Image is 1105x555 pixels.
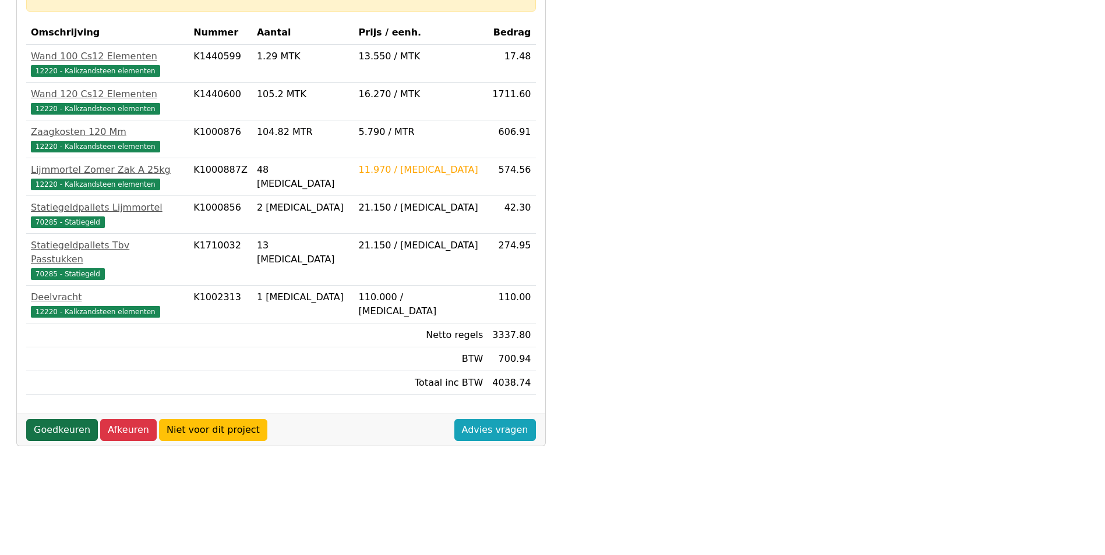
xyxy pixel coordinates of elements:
[31,87,184,101] div: Wand 120 Cs12 Elementen
[488,45,535,83] td: 17.48
[31,141,160,152] span: 12220 - Kalkzandsteen elementen
[31,239,184,266] div: Statiegeldpallets Tbv Passtukken
[31,201,184,229] a: Statiegeldpallets Lijmmortel70285 - Statiegeld
[359,49,483,63] div: 13.550 / MTK
[31,290,184,318] a: Deelvracht12220 - Kalkzandsteen elementen
[359,87,483,101] div: 16.270 / MTK
[31,49,184,63] div: Wand 100 Cs12 Elementen
[454,419,536,441] a: Advies vragen
[31,268,105,280] span: 70285 - Statiegeld
[354,323,488,347] td: Netto regels
[189,120,252,158] td: K1000876
[488,347,535,371] td: 700.94
[359,290,483,318] div: 110.000 / [MEDICAL_DATA]
[31,306,160,318] span: 12220 - Kalkzandsteen elementen
[354,371,488,395] td: Totaal inc BTW
[257,125,349,139] div: 104.82 MTR
[26,21,189,45] th: Omschrijving
[359,239,483,252] div: 21.150 / [MEDICAL_DATA]
[31,201,184,215] div: Statiegeldpallets Lijmmortel
[488,83,535,120] td: 1711.60
[488,323,535,347] td: 3337.80
[488,286,535,323] td: 110.00
[31,125,184,139] div: Zaagkosten 120 Mm
[189,45,252,83] td: K1440599
[100,419,157,441] a: Afkeuren
[488,196,535,234] td: 42.30
[31,125,184,153] a: Zaagkosten 120 Mm12220 - Kalkzandsteen elementen
[488,120,535,158] td: 606.91
[257,87,349,101] div: 105.2 MTK
[159,419,267,441] a: Niet voor dit project
[257,290,349,304] div: 1 [MEDICAL_DATA]
[189,21,252,45] th: Nummer
[488,234,535,286] td: 274.95
[359,125,483,139] div: 5.790 / MTR
[31,103,160,115] span: 12220 - Kalkzandsteen elementen
[31,87,184,115] a: Wand 120 Cs12 Elementen12220 - Kalkzandsteen elementen
[31,65,160,77] span: 12220 - Kalkzandsteen elementen
[189,158,252,196] td: K1000887Z
[31,239,184,280] a: Statiegeldpallets Tbv Passtukken70285 - Statiegeld
[31,290,184,304] div: Deelvracht
[354,21,488,45] th: Prijs / eenh.
[31,49,184,77] a: Wand 100 Cs12 Elementen12220 - Kalkzandsteen elementen
[488,371,535,395] td: 4038.74
[252,21,354,45] th: Aantal
[257,201,349,215] div: 2 [MEDICAL_DATA]
[359,163,483,177] div: 11.970 / [MEDICAL_DATA]
[31,179,160,190] span: 12220 - Kalkzandsteen elementen
[31,163,184,191] a: Lijmmortel Zomer Zak A 25kg12220 - Kalkzandsteen elementen
[31,216,105,228] span: 70285 - Statiegeld
[257,49,349,63] div: 1.29 MTK
[257,239,349,266] div: 13 [MEDICAL_DATA]
[189,83,252,120] td: K1440600
[359,201,483,215] div: 21.150 / [MEDICAL_DATA]
[488,21,535,45] th: Bedrag
[257,163,349,191] div: 48 [MEDICAL_DATA]
[189,196,252,234] td: K1000856
[488,158,535,196] td: 574.56
[189,234,252,286] td: K1710032
[354,347,488,371] td: BTW
[189,286,252,323] td: K1002313
[31,163,184,177] div: Lijmmortel Zomer Zak A 25kg
[26,419,98,441] a: Goedkeuren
